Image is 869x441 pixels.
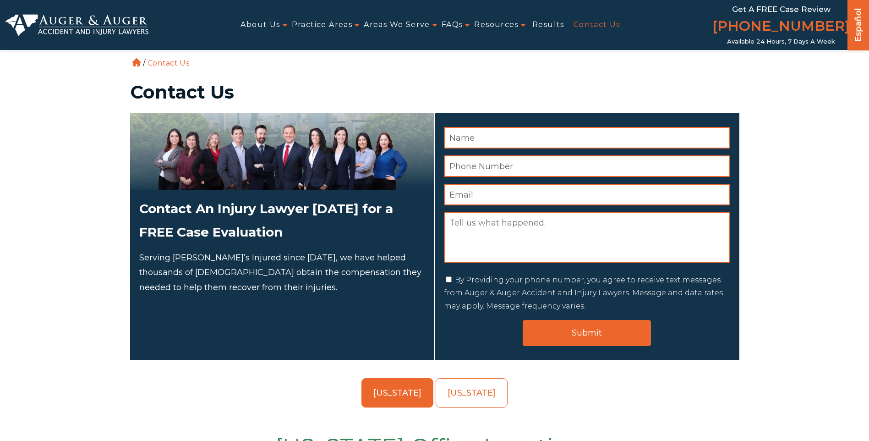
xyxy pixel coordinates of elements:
a: [PHONE_NUMBER] [712,16,850,38]
span: Available 24 Hours, 7 Days a Week [727,38,835,45]
input: Phone Number [444,155,730,177]
p: Serving [PERSON_NAME]’s Injured since [DATE], we have helped thousands of [DEMOGRAPHIC_DATA] obta... [139,250,425,295]
h1: Contact Us [130,83,739,101]
input: Submit [523,320,651,346]
input: Email [444,184,730,205]
a: Results [532,15,564,35]
a: FAQs [442,15,463,35]
img: Auger & Auger Accident and Injury Lawyers Logo [5,14,148,36]
span: Get a FREE Case Review [732,5,831,14]
a: Contact Us [574,15,620,35]
label: By Providing your phone number, you agree to receive text messages from Auger & Auger Accident an... [444,276,723,311]
a: Home [132,58,141,66]
a: Areas We Serve [364,15,430,35]
a: [US_STATE] [436,378,508,408]
a: Resources [474,15,519,35]
a: About Us [240,15,280,35]
h2: Contact An Injury Lawyer [DATE] for a FREE Case Evaluation [139,197,425,243]
img: Attorneys [130,113,434,190]
li: Contact Us [145,59,191,67]
input: Name [444,127,730,149]
a: Practice Areas [292,15,353,35]
a: [US_STATE] [361,378,433,408]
